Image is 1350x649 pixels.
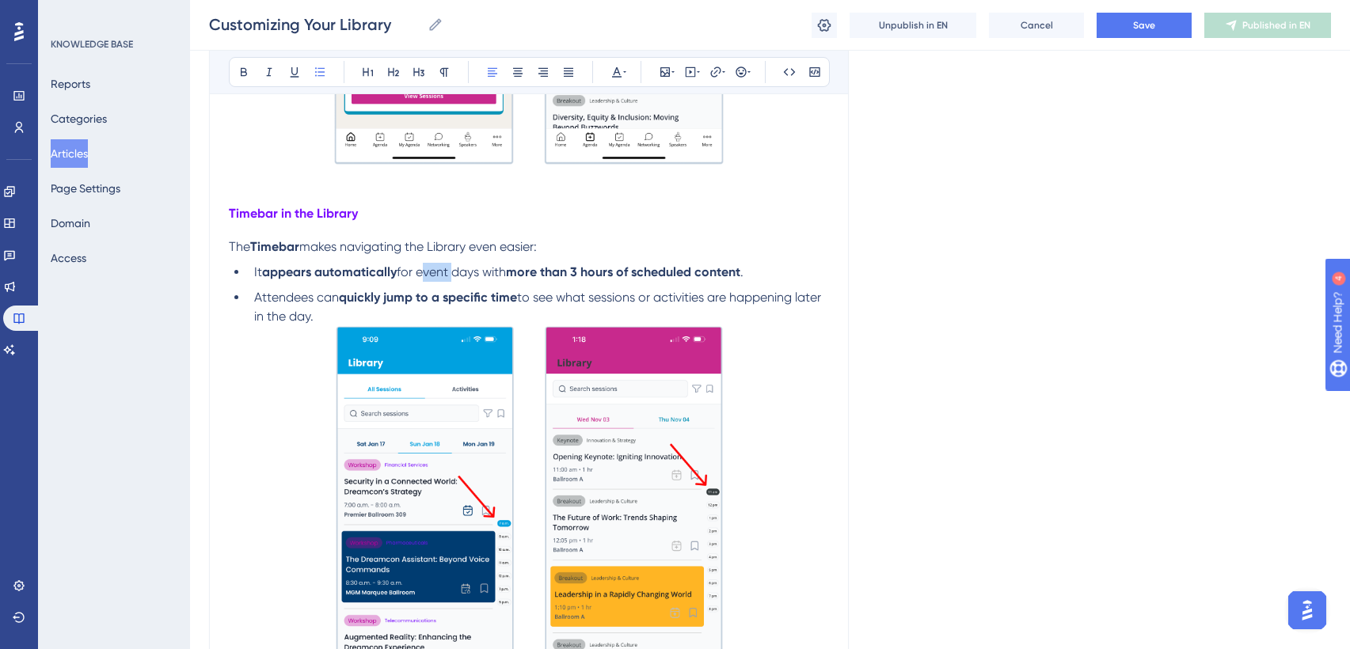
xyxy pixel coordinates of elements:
[262,264,397,279] strong: appears automatically
[339,290,517,305] strong: quickly jump to a specific time
[1097,13,1192,38] button: Save
[250,239,299,254] strong: Timebar
[229,239,250,254] span: The
[1283,586,1331,634] iframe: UserGuiding AI Assistant Launcher
[51,104,107,133] button: Categories
[1242,19,1310,32] span: Published in EN
[254,264,262,279] span: It
[51,38,133,51] div: KNOWLEDGE BASE
[37,4,99,23] span: Need Help?
[299,239,537,254] span: makes navigating the Library even easier:
[397,264,506,279] span: for event days with
[254,290,824,324] span: to see what sessions or activities are happening later in the day.
[51,174,120,203] button: Page Settings
[51,209,90,237] button: Domain
[1021,19,1053,32] span: Cancel
[51,244,86,272] button: Access
[209,13,421,36] input: Article Name
[51,139,88,168] button: Articles
[740,264,743,279] span: .
[879,19,948,32] span: Unpublish in EN
[850,13,976,38] button: Unpublish in EN
[989,13,1084,38] button: Cancel
[1133,19,1155,32] span: Save
[506,264,740,279] strong: more than 3 hours of scheduled content
[254,290,339,305] span: Attendees can
[229,206,358,221] span: Timebar in the Library
[1204,13,1331,38] button: Published in EN
[51,70,90,98] button: Reports
[110,8,115,21] div: 4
